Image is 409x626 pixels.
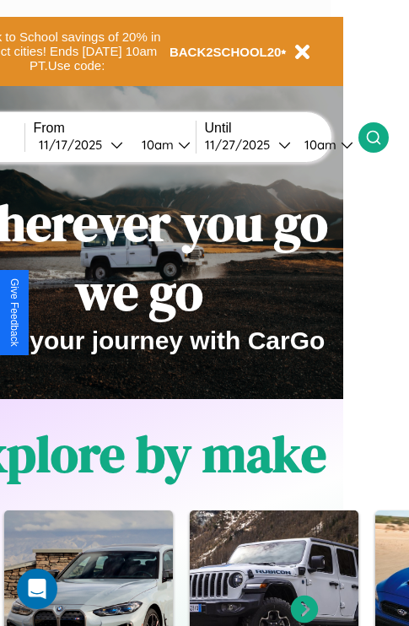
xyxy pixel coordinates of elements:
button: 10am [291,136,358,154]
div: 10am [296,137,341,153]
b: BACK2SCHOOL20 [170,45,282,59]
div: Open Intercom Messenger [17,569,57,609]
div: Give Feedback [8,278,20,347]
div: 11 / 27 / 2025 [205,137,278,153]
label: From [34,121,196,136]
div: 10am [133,137,178,153]
button: 10am [128,136,196,154]
button: 11/17/2025 [34,136,128,154]
div: 11 / 17 / 2025 [39,137,110,153]
label: Until [205,121,358,136]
